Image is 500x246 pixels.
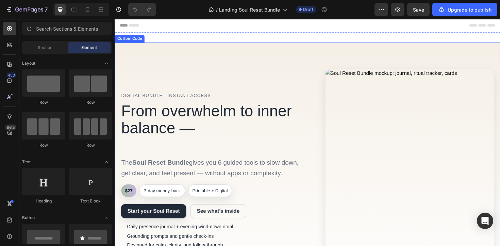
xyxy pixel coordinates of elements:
[303,6,313,13] span: Draft
[1,18,30,24] div: Custom Code
[13,236,204,244] li: Designed for calm, clarity, and follow-through
[22,142,65,148] div: Row
[407,3,430,16] button: Save
[438,6,491,13] div: Upgrade to publish
[22,198,65,204] div: Heading
[69,142,112,148] div: Row
[69,99,112,105] div: Row
[101,157,112,167] span: Toggle open
[128,3,156,16] div: Undo/Redo
[413,7,424,13] span: Save
[101,58,112,69] span: Toggle open
[38,45,52,51] span: Section
[5,125,16,130] div: Beta
[219,6,280,13] span: Landing Soul Reset Bundle
[3,3,51,16] button: 7
[22,60,35,66] span: Layout
[22,215,35,221] span: Button
[6,72,16,78] div: 450
[22,159,31,165] span: Text
[7,216,204,244] ul: Key benefits
[115,19,500,246] iframe: Design area
[13,226,204,234] li: Grounding prompts and gentle check-ins
[101,212,112,223] span: Toggle open
[13,216,204,224] li: Daily presence journal + evening wind-down ritual
[69,198,112,204] div: Text Block
[216,6,218,13] span: /
[22,22,112,35] input: Search Sections & Elements
[477,213,493,229] div: Open Intercom Messenger
[432,3,497,16] button: Upgrade to publish
[45,5,48,14] p: 7
[81,45,97,51] span: Element
[22,99,65,105] div: Row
